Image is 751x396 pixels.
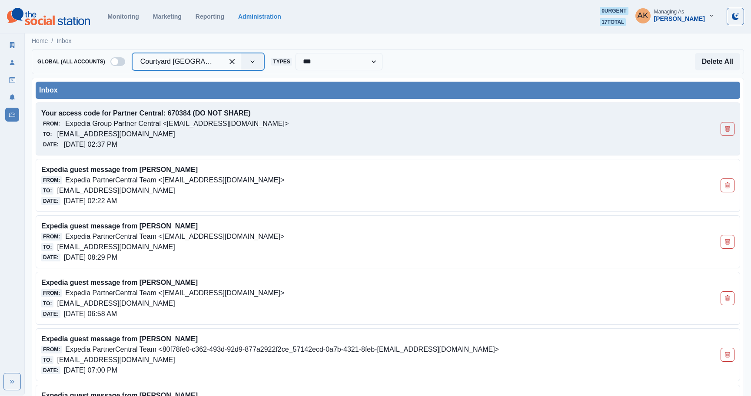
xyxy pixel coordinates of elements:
[41,187,53,195] span: To:
[65,119,289,129] p: Expedia Group Partner Central <[EMAIL_ADDRESS][DOMAIN_NAME]>
[51,36,53,46] span: /
[57,185,175,196] p: [EMAIL_ADDRESS][DOMAIN_NAME]
[41,165,596,175] p: Expedia guest message from [PERSON_NAME]
[36,58,107,66] span: Global (All Accounts)
[225,55,239,69] div: Clear selected options
[600,7,628,15] span: 0 urgent
[5,90,19,104] a: Notifications
[721,122,734,136] button: Delete Email
[5,108,19,122] a: Inbox
[41,310,60,318] span: Date:
[64,365,117,376] p: [DATE] 07:00 PM
[41,130,53,138] span: To:
[628,7,721,24] button: Managing As[PERSON_NAME]
[65,231,284,242] p: Expedia PartnerCentral Team <[EMAIL_ADDRESS][DOMAIN_NAME]>
[5,73,19,87] a: Draft Posts
[654,9,684,15] div: Managing As
[107,13,139,20] a: Monitoring
[39,85,737,96] div: Inbox
[41,243,53,251] span: To:
[727,8,744,25] button: Toggle Mode
[32,36,72,46] nav: breadcrumb
[637,5,648,26] div: Alex Kalogeropoulos
[41,254,60,261] span: Date:
[32,36,48,46] a: Home
[695,53,740,70] button: Delete All
[65,175,284,185] p: Expedia PartnerCentral Team <[EMAIL_ADDRESS][DOMAIN_NAME]>
[57,298,175,309] p: [EMAIL_ADDRESS][DOMAIN_NAME]
[64,139,117,150] p: [DATE] 02:37 PM
[41,141,60,148] span: Date:
[41,233,62,241] span: From:
[721,235,734,249] button: Delete Email
[41,108,596,119] p: Your access code for Partner Central: 670384 (DO NOT SHARE)
[56,36,71,46] a: Inbox
[238,13,281,20] a: Administration
[5,38,19,52] a: Clients
[41,176,62,184] span: From:
[41,334,596,344] p: Expedia guest message from [PERSON_NAME]
[41,300,53,307] span: To:
[64,309,117,319] p: [DATE] 06:58 AM
[721,178,734,192] button: Delete Email
[65,288,284,298] p: Expedia PartnerCentral Team <[EMAIL_ADDRESS][DOMAIN_NAME]>
[64,252,117,263] p: [DATE] 08:29 PM
[3,373,21,390] button: Expand
[721,291,734,305] button: Delete Email
[41,346,62,353] span: From:
[153,13,182,20] a: Marketing
[7,8,90,25] img: logoTextSVG.62801f218bc96a9b266caa72a09eb111.svg
[41,120,62,128] span: From:
[57,355,175,365] p: [EMAIL_ADDRESS][DOMAIN_NAME]
[196,13,224,20] a: Reporting
[271,58,292,66] span: Types
[41,366,60,374] span: Date:
[721,348,734,362] button: Delete Email
[41,289,62,297] span: From:
[5,56,19,69] a: Users
[65,344,499,355] p: Expedia PartnerCentral Team <80f78fe0-c362-493d-92d9-877a2922f2ce_57142ecd-0a7b-4321-8feb-[EMAIL_...
[654,15,705,23] div: [PERSON_NAME]
[600,18,626,26] span: 17 total
[41,221,596,231] p: Expedia guest message from [PERSON_NAME]
[41,277,596,288] p: Expedia guest message from [PERSON_NAME]
[57,242,175,252] p: [EMAIL_ADDRESS][DOMAIN_NAME]
[57,129,175,139] p: [EMAIL_ADDRESS][DOMAIN_NAME]
[64,196,117,206] p: [DATE] 02:22 AM
[41,197,60,205] span: Date:
[41,356,53,364] span: To:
